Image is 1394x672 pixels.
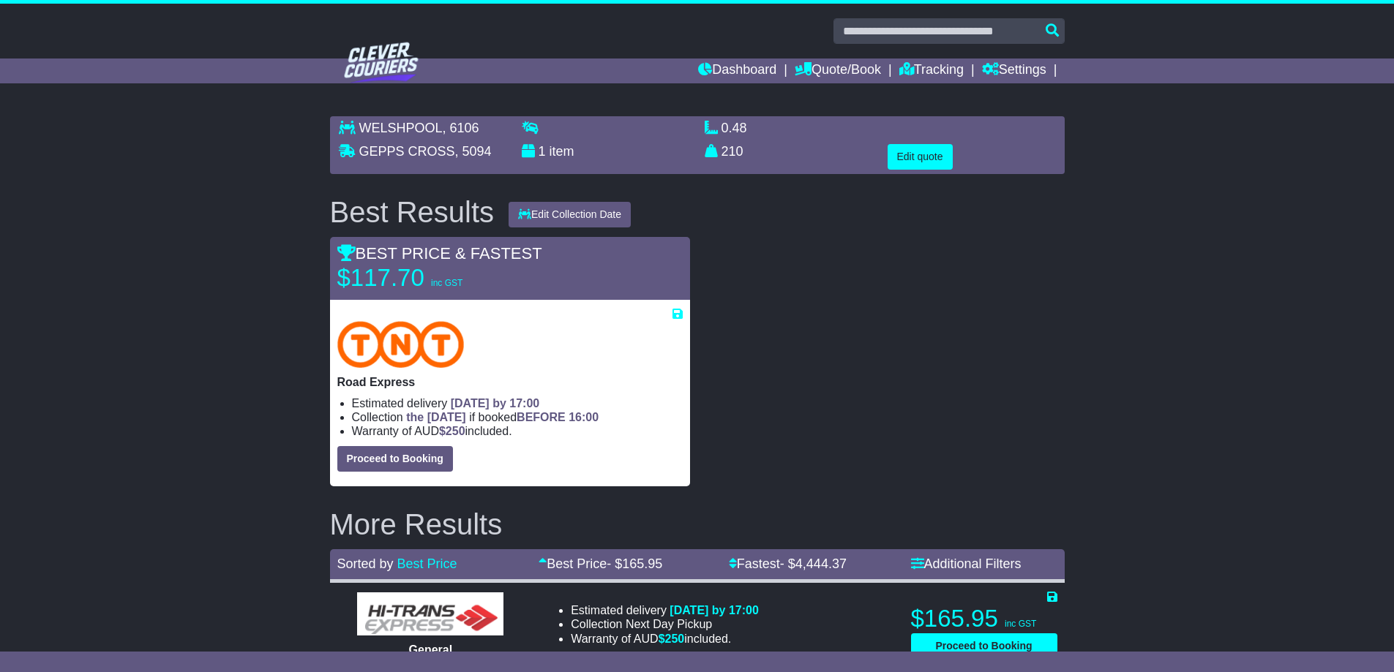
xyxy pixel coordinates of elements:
span: 165.95 [622,556,662,571]
a: Fastest- $4,444.37 [729,556,847,571]
span: 250 [446,425,465,437]
span: Next Day Pickup [626,618,712,630]
p: $117.70 [337,263,520,292]
span: $ [439,425,465,437]
span: the [DATE] [406,411,465,423]
img: TNT Domestic: Road Express [337,321,465,368]
span: inc GST [1005,619,1036,629]
span: WELSHPOOL [359,121,443,135]
button: Edit Collection Date [509,202,631,227]
a: Dashboard [698,58,776,83]
span: GEPPS CROSS [359,144,455,159]
li: Estimated delivery [571,603,759,617]
li: Estimated delivery [352,396,683,410]
p: Road Express [337,375,683,389]
a: Tracking [899,58,964,83]
img: HiTrans (Machship): General [357,592,503,635]
button: Proceed to Booking [337,446,453,472]
span: 250 [665,633,685,645]
span: BEST PRICE & FASTEST [337,244,542,263]
a: Settings [982,58,1046,83]
a: Additional Filters [911,556,1022,571]
span: - $ [780,556,847,571]
span: Sorted by [337,556,394,571]
span: , 5094 [455,144,492,159]
span: 16:00 [569,411,599,423]
li: Collection [571,617,759,631]
span: 1 [539,144,546,159]
span: 0.48 [722,121,747,135]
span: [DATE] by 17:00 [670,604,759,616]
h2: More Results [330,508,1065,540]
button: Edit quote [888,144,953,170]
div: Best Results [323,196,502,228]
li: Warranty of AUD included. [352,424,683,438]
a: Best Price [397,556,457,571]
p: $165.95 [911,604,1057,633]
span: General [409,643,453,656]
button: Proceed to Booking [911,633,1057,659]
span: BEFORE [517,411,566,423]
span: - $ [607,556,662,571]
span: inc GST [431,278,462,288]
span: if booked [406,411,599,423]
a: Quote/Book [795,58,881,83]
span: $ [659,633,685,645]
span: 4,444.37 [795,556,847,571]
span: [DATE] by 17:00 [451,397,540,409]
li: Warranty of AUD included. [571,632,759,646]
span: item [550,144,574,159]
span: 210 [722,144,743,159]
li: Collection [352,410,683,424]
span: , 6106 [443,121,479,135]
a: Best Price- $165.95 [539,556,662,571]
